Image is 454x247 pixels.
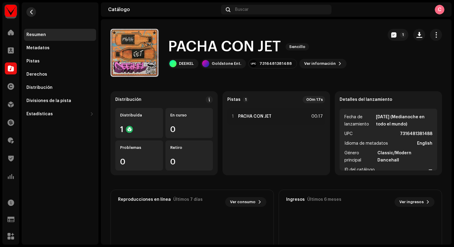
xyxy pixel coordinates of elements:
[26,32,46,37] div: Resumen
[286,43,309,50] span: Sencillo
[227,97,241,102] strong: Pistas
[26,85,53,90] div: Distribución
[344,140,388,147] span: Idioma de metadatos
[344,113,375,128] span: Fecha de lanzamiento
[26,112,53,116] div: Estadísticas
[259,61,292,66] div: 7316481381488
[428,166,432,173] strong: —
[5,5,17,17] img: 965abd8d-6f4a-46fb-bcac-6c79d124f280
[344,166,375,173] span: ID del catálogo
[304,58,336,70] span: Ver información
[170,145,208,150] div: Retiro
[26,72,47,77] div: Derechos
[399,196,424,208] span: Ver ingresos
[225,197,266,207] button: Ver consumo
[388,29,408,41] button: 1
[115,97,141,102] div: Distribución
[24,68,96,80] re-m-nav-item: Derechos
[24,108,96,120] re-m-nav-dropdown: Estadísticas
[400,32,406,38] p-badge: 1
[400,130,432,137] strong: 7316481381488
[303,96,325,103] div: 00m 17s
[24,29,96,41] re-m-nav-item: Resumen
[24,82,96,94] re-m-nav-item: Distribución
[170,113,208,118] div: En curso
[168,37,281,56] h1: PACHA CON JET
[212,61,241,66] div: Goldstone Ent.
[24,42,96,54] re-m-nav-item: Metadatos
[24,95,96,107] re-m-nav-item: Divisiones de la pista
[120,113,158,118] div: Distribuída
[118,197,171,202] div: Reproducciones en línea
[310,113,323,120] div: 00:17
[417,140,432,147] strong: English
[26,98,71,103] div: Divisiones de la pista
[179,61,194,66] div: DEEIKEL
[26,59,40,64] div: Pistas
[235,7,249,12] span: Buscar
[299,59,347,68] button: Ver información
[108,7,219,12] div: Catálogo
[344,149,376,164] span: Género principal
[395,197,434,207] button: Ver ingresos
[286,197,305,202] div: Ingresos
[377,149,432,164] strong: Classic/Modern Dancehall
[230,196,256,208] span: Ver consumo
[24,55,96,67] re-m-nav-item: Pistas
[243,97,248,102] p-badge: 1
[435,5,444,14] div: C
[26,46,50,50] div: Metadatos
[344,130,353,137] span: UPC
[120,145,158,150] div: Problemas
[307,197,341,202] div: Últimos 6 meses
[340,97,392,102] strong: Detalles del lanzamiento
[376,113,432,128] strong: [DATE] (Medianoche en todo el mundo)
[238,114,271,119] strong: PACHA CON JET
[173,197,203,202] div: Últimos 7 días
